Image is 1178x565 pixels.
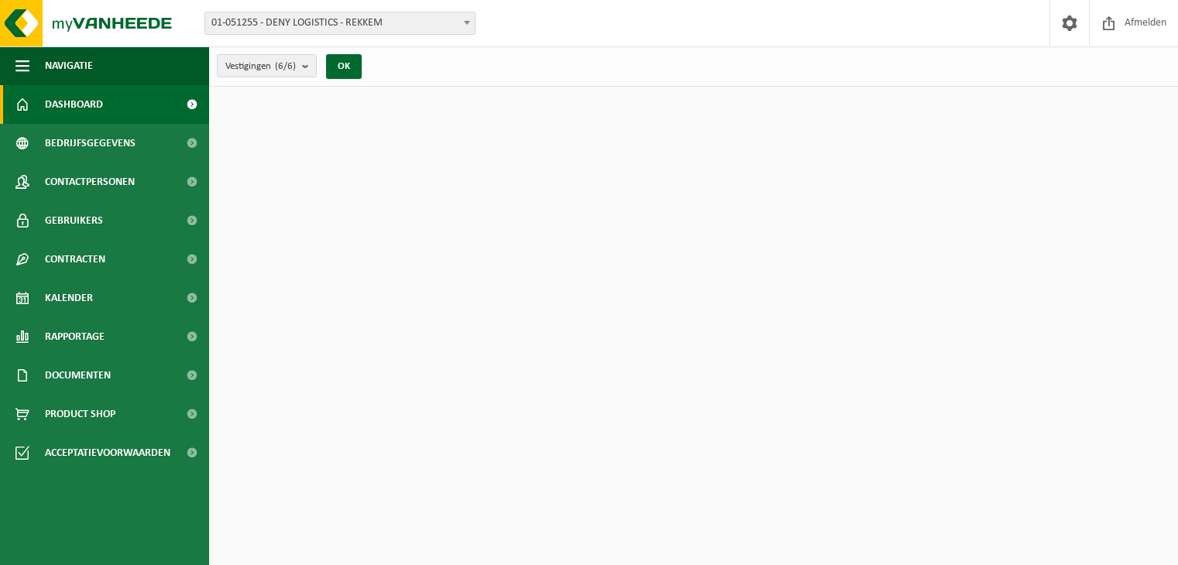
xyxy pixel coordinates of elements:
span: Dashboard [45,85,103,124]
button: Vestigingen(6/6) [217,54,317,77]
span: Product Shop [45,395,115,433]
span: Navigatie [45,46,93,85]
count: (6/6) [275,61,296,71]
span: Kalender [45,279,93,317]
span: Acceptatievoorwaarden [45,433,170,472]
span: Contracten [45,240,105,279]
span: Documenten [45,356,111,395]
span: Gebruikers [45,201,103,240]
span: 01-051255 - DENY LOGISTICS - REKKEM [205,12,475,34]
span: 01-051255 - DENY LOGISTICS - REKKEM [204,12,476,35]
button: OK [326,54,362,79]
span: Rapportage [45,317,105,356]
span: Vestigingen [225,55,296,78]
span: Contactpersonen [45,163,135,201]
span: Bedrijfsgegevens [45,124,136,163]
